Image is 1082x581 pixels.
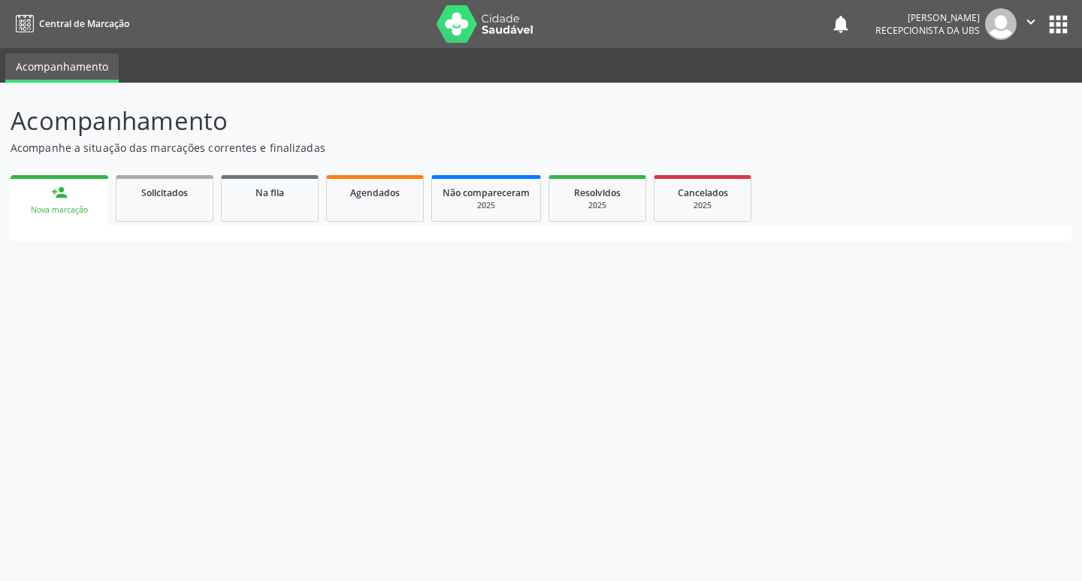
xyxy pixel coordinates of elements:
[560,200,635,211] div: 2025
[875,24,980,37] span: Recepcionista da UBS
[39,17,129,30] span: Central de Marcação
[141,186,188,199] span: Solicitados
[51,184,68,201] div: person_add
[678,186,728,199] span: Cancelados
[11,140,753,156] p: Acompanhe a situação das marcações correntes e finalizadas
[985,8,1017,40] img: img
[574,186,621,199] span: Resolvidos
[11,11,129,36] a: Central de Marcação
[1045,11,1071,38] button: apps
[255,186,284,199] span: Na fila
[875,11,980,24] div: [PERSON_NAME]
[1017,8,1045,40] button: 
[1023,14,1039,30] i: 
[443,186,530,199] span: Não compareceram
[21,204,98,216] div: Nova marcação
[5,53,119,83] a: Acompanhamento
[830,14,851,35] button: notifications
[665,200,740,211] div: 2025
[11,102,753,140] p: Acompanhamento
[350,186,400,199] span: Agendados
[443,200,530,211] div: 2025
